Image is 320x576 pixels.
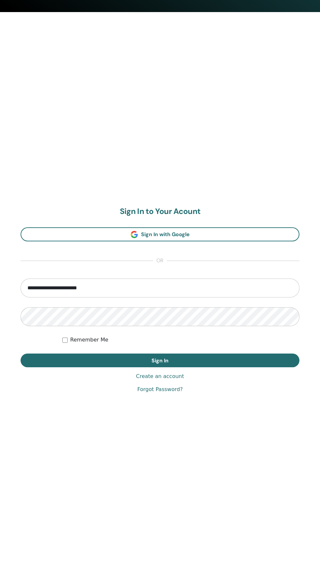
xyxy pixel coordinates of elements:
span: Sign In with Google [141,231,190,238]
span: Sign In [152,357,168,364]
div: Keep me authenticated indefinitely or until I manually logout [62,336,299,344]
span: or [153,257,167,265]
button: Sign In [21,354,299,367]
label: Remember Me [70,336,108,344]
a: Create an account [136,372,184,380]
a: Sign In with Google [21,227,299,241]
h2: Sign In to Your Acount [21,207,299,216]
a: Forgot Password? [137,386,183,393]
